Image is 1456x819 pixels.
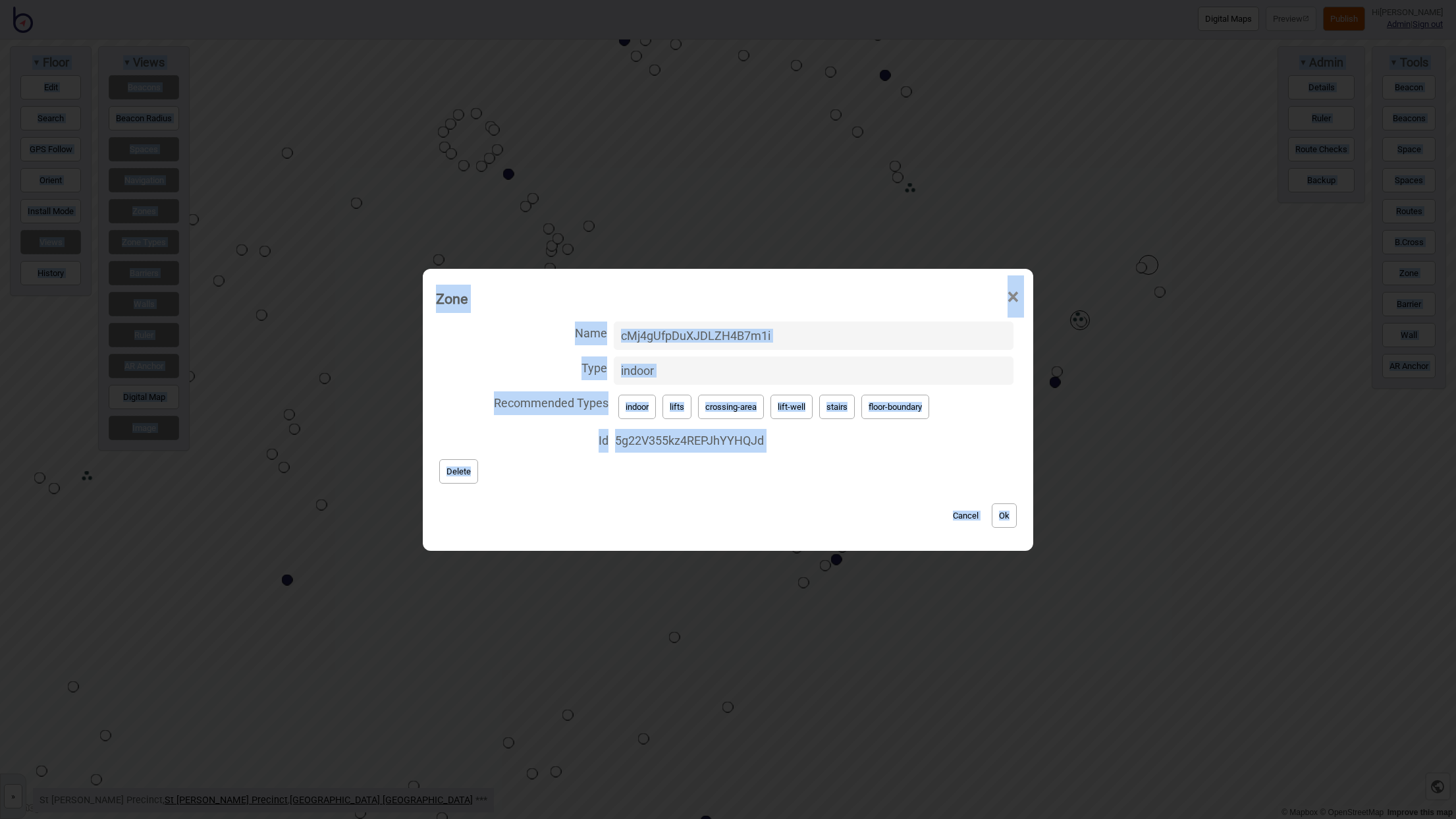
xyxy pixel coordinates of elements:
[614,322,1013,350] input: Name
[618,395,656,419] button: indoor
[439,459,478,484] button: Delete
[662,395,691,419] button: lifts
[436,353,607,380] span: Type
[436,318,607,345] span: Name
[861,395,929,419] button: floor-boundary
[436,388,608,415] span: Recommended Types
[615,429,1013,453] span: 5g22V355kz4REPJhYYHQJd
[614,356,1013,385] input: Type
[698,395,764,419] button: crossing-area
[436,285,468,313] div: Zone
[819,395,855,419] button: stairs
[770,395,813,419] button: lift-well
[1006,275,1020,319] span: ×
[992,503,1017,528] button: Ok
[436,426,608,453] span: Id
[946,503,985,528] button: Cancel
